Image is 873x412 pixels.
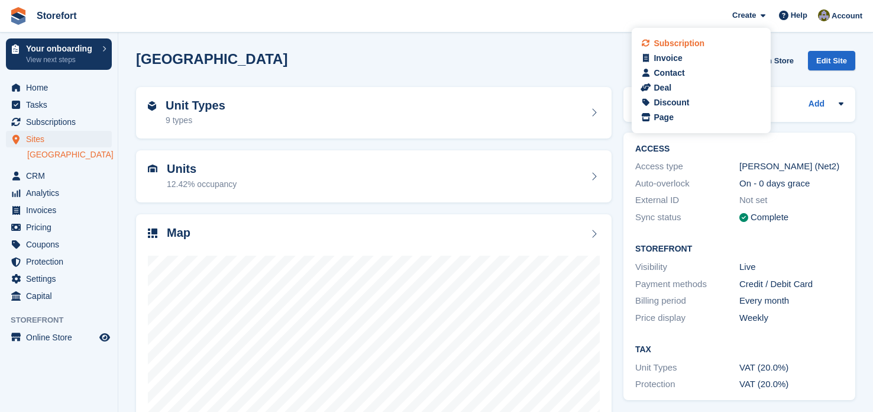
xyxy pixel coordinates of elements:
span: Home [26,79,97,96]
a: Contact [643,67,759,79]
div: Complete [751,211,788,224]
div: External ID [635,194,739,207]
span: Pricing [26,219,97,236]
div: Credit / Debit Card [739,278,843,291]
span: Subscriptions [26,114,97,130]
div: 12.42% occupancy [167,178,237,191]
a: menu [6,114,112,130]
a: Discount [643,96,759,109]
div: [PERSON_NAME] (Net2) [739,160,843,173]
span: Account [832,10,862,22]
img: stora-icon-8386f47178a22dfd0bd8f6a31ec36ba5ce8667c1dd55bd0f319d3a0aa187defe.svg [9,7,27,25]
div: Contact [654,67,684,79]
span: Create [732,9,756,21]
span: Online Store [26,329,97,346]
a: menu [6,329,112,346]
a: menu [6,219,112,236]
p: Your onboarding [26,44,96,53]
img: Dale Metcalf [818,9,830,21]
a: menu [6,79,112,96]
span: Coupons [26,236,97,253]
div: Page [654,111,673,124]
a: Subscription [643,37,759,50]
div: Access type [635,160,739,173]
div: 9 types [166,114,225,127]
div: Billing period [635,294,739,308]
span: Protection [26,253,97,270]
a: menu [6,253,112,270]
span: Help [791,9,807,21]
a: menu [6,168,112,184]
div: Not set [739,194,843,207]
a: Page [643,111,759,124]
div: VAT (20.0%) [739,378,843,391]
a: menu [6,288,112,304]
a: menu [6,185,112,201]
a: menu [6,236,112,253]
div: Discount [654,96,689,109]
div: On - 0 days grace [739,177,843,191]
span: Capital [26,288,97,304]
span: Storefront [11,314,118,326]
div: Every month [739,294,843,308]
p: View next steps [26,54,96,65]
a: Storefort [32,6,82,25]
h2: ACCESS [635,144,843,154]
span: Invoices [26,202,97,218]
h2: Unit Types [166,99,225,112]
h2: Units [167,162,237,176]
div: Deal [654,82,671,94]
span: Tasks [26,96,97,113]
div: Sync status [635,211,739,224]
span: CRM [26,168,97,184]
img: unit-type-icn-2b2737a686de81e16bb02015468b77c625bbabd49415b5ef34ead5e3b44a266d.svg [148,101,156,111]
a: Unit Types 9 types [136,87,612,139]
a: Units 12.42% occupancy [136,150,612,202]
div: Invoice [654,52,682,65]
span: Sites [26,131,97,147]
a: Invoice [643,52,759,65]
div: Protection [635,378,739,391]
div: Edit Site [808,51,855,70]
a: [GEOGRAPHIC_DATA] [27,149,112,160]
h2: Storefront [635,244,843,254]
h2: [GEOGRAPHIC_DATA] [136,51,287,67]
div: VAT (20.0%) [739,361,843,375]
span: Settings [26,271,97,287]
a: menu [6,271,112,287]
a: menu [6,202,112,218]
div: Subscription [654,37,704,50]
a: Your onboarding View next steps [6,38,112,70]
a: Edit Site [808,51,855,75]
div: Weekly [739,311,843,325]
a: menu [6,96,112,113]
div: Visibility [635,260,739,274]
img: unit-icn-7be61d7bf1b0ce9d3e12c5938cc71ed9869f7b940bace4675aadf7bd6d80202e.svg [148,165,157,173]
a: Add [809,98,824,111]
div: Payment methods [635,278,739,291]
a: menu [6,131,112,147]
div: Live [739,260,843,274]
div: Auto-overlock [635,177,739,191]
h2: Tax [635,345,843,355]
a: Preview store [98,330,112,345]
div: Price display [635,311,739,325]
span: Analytics [26,185,97,201]
h2: Map [167,226,190,240]
img: map-icn-33ee37083ee616e46c38cad1a60f524a97daa1e2b2c8c0bc3eb3415660979fc1.svg [148,228,157,238]
a: Deal [643,82,759,94]
div: Unit Types [635,361,739,375]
